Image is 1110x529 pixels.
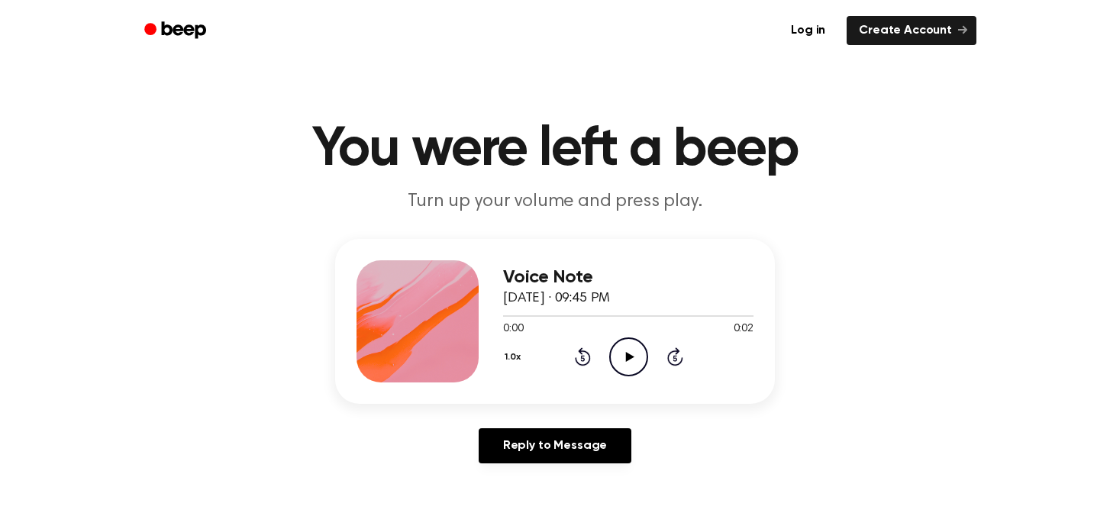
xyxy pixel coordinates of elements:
[134,16,220,46] a: Beep
[503,292,610,305] span: [DATE] · 09:45 PM
[779,16,837,45] a: Log in
[503,321,523,337] span: 0:00
[479,428,631,463] a: Reply to Message
[503,267,753,288] h3: Voice Note
[734,321,753,337] span: 0:02
[503,344,527,370] button: 1.0x
[262,189,848,215] p: Turn up your volume and press play.
[164,122,946,177] h1: You were left a beep
[847,16,976,45] a: Create Account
